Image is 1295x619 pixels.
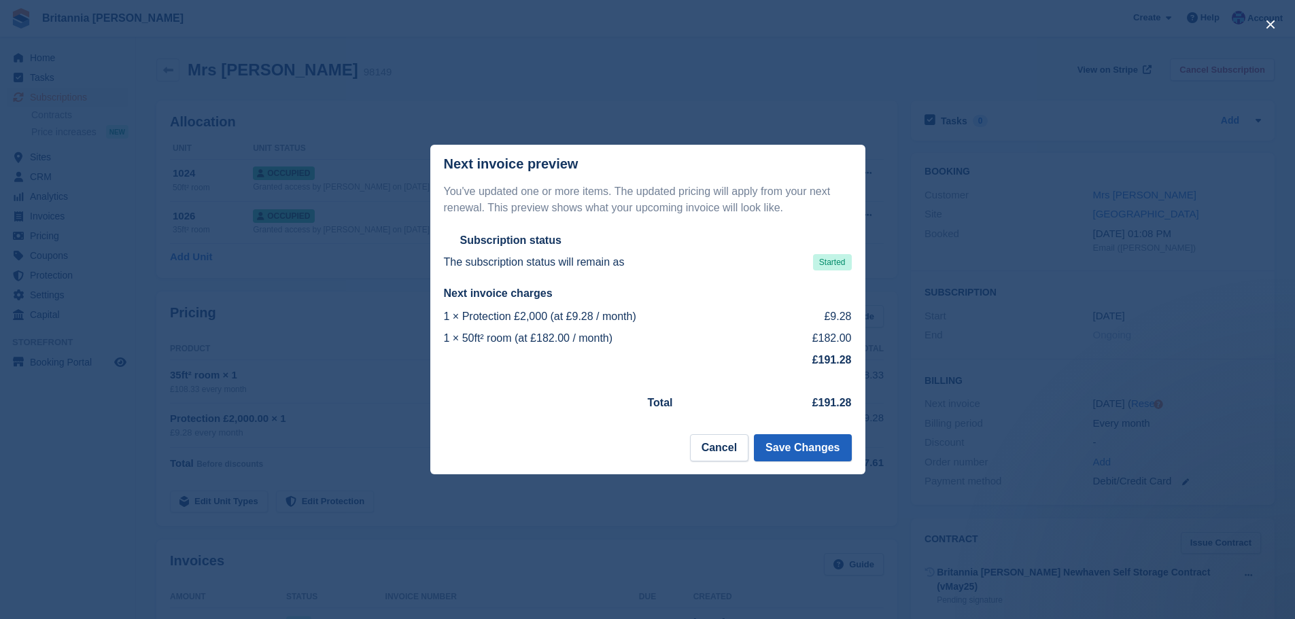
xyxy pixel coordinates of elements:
[444,254,625,270] p: The subscription status will remain as
[444,183,852,216] p: You've updated one or more items. The updated pricing will apply from your next renewal. This pre...
[813,254,852,270] span: Started
[812,354,852,366] strong: £191.28
[782,328,852,349] td: £182.00
[460,234,562,247] h2: Subscription status
[754,434,851,461] button: Save Changes
[444,306,782,328] td: 1 × Protection £2,000 (at £9.28 / month)
[444,328,782,349] td: 1 × 50ft² room (at £182.00 / month)
[782,306,852,328] td: £9.28
[444,156,579,172] p: Next invoice preview
[444,287,852,300] h2: Next invoice charges
[812,397,852,408] strong: £191.28
[1260,14,1281,35] button: close
[690,434,748,461] button: Cancel
[648,397,673,408] strong: Total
